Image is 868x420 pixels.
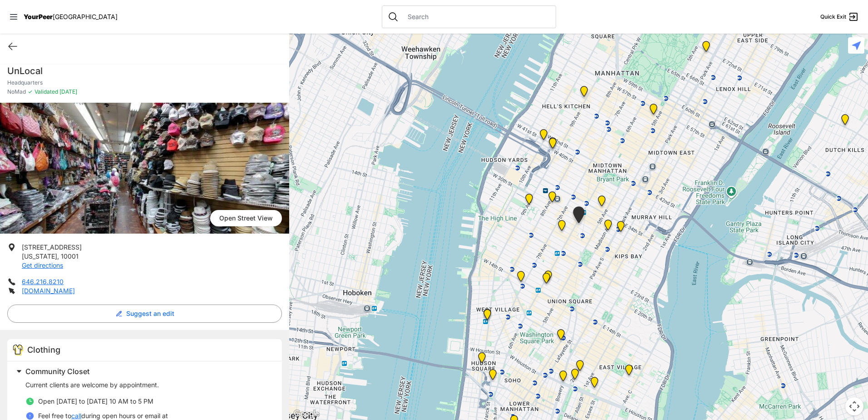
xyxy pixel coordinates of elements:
a: Open this area in Google Maps (opens a new window) [291,408,321,420]
a: Quick Exit [820,11,859,22]
span: YourPeer [24,13,53,20]
a: Get directions [22,261,63,269]
button: Map camera controls [845,397,863,415]
span: NoMad [7,88,26,95]
span: [US_STATE] [22,252,57,260]
div: Manhattan [623,365,635,379]
span: ✓ [28,88,33,95]
span: Open Street View [210,210,282,226]
div: Fancy Thrift Shop [839,114,851,129]
div: New Location, Headquarters [556,220,567,235]
div: Metro Baptist Church [547,137,558,152]
p: Headquarters [7,79,282,86]
span: Suggest an edit [126,309,174,318]
div: Bowery Campus [557,370,569,385]
div: Art and Acceptance LGBTQIA2S+ Program [482,309,493,323]
div: Main Location, SoHo, DYCD Youth Drop-in Center [487,369,498,384]
img: Google [291,408,321,420]
span: Clothing [27,345,60,355]
div: Greater New York City [602,220,614,234]
button: Suggest an edit [7,305,282,323]
div: Headquarters [571,206,587,227]
a: 646.216.8210 [22,278,64,285]
span: , [57,252,59,260]
div: Back of the Church [541,273,552,287]
div: Antonio Olivieri Drop-in Center [547,191,558,206]
div: Church of St. Francis Xavier - Front Entrance [542,270,554,285]
div: Maryhouse [574,360,586,375]
div: Mainchance Adult Drop-in Center [615,221,626,235]
span: [DATE] [58,88,77,95]
div: University Community Social Services (UCSS) [589,377,600,391]
a: YourPeer[GEOGRAPHIC_DATA] [24,14,118,20]
div: Church of the Village [515,271,527,285]
div: Chelsea [523,194,535,208]
span: Community Closet [25,367,89,376]
div: St. Joseph House [569,369,581,383]
div: New York [538,129,549,144]
p: Current clients are welcome by appointment. [25,380,271,390]
span: Quick Exit [820,13,846,20]
div: Harvey Milk High School [555,329,567,344]
div: Greenwich Village [482,309,493,324]
h1: UnLocal [7,65,282,77]
div: Metro Baptist Church [547,138,558,152]
a: [DOMAIN_NAME] [22,287,75,295]
span: [STREET_ADDRESS] [22,243,82,251]
span: Open [DATE] to [DATE] 10 AM to 5 PM [38,397,153,405]
span: Validated [35,88,58,95]
div: Manhattan [700,41,712,55]
span: 10001 [61,252,79,260]
input: Search [402,12,550,21]
div: 9th Avenue Drop-in Center [578,86,590,100]
span: [GEOGRAPHIC_DATA] [53,13,118,20]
